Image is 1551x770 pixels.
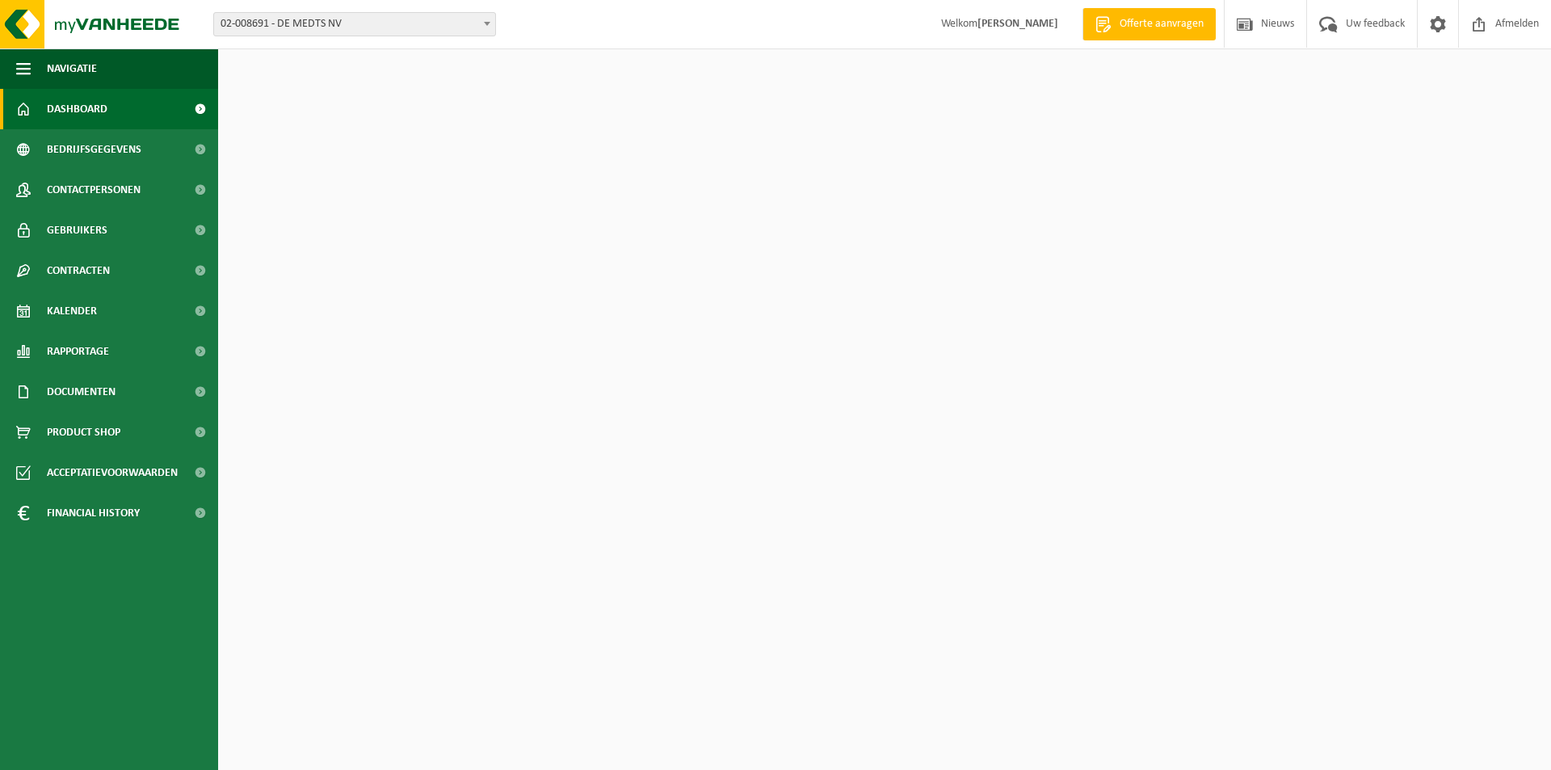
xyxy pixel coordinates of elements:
[1116,16,1208,32] span: Offerte aanvragen
[47,493,140,533] span: Financial History
[47,250,110,291] span: Contracten
[47,412,120,452] span: Product Shop
[47,372,116,412] span: Documenten
[213,12,496,36] span: 02-008691 - DE MEDTS NV
[214,13,495,36] span: 02-008691 - DE MEDTS NV
[47,170,141,210] span: Contactpersonen
[47,331,109,372] span: Rapportage
[1082,8,1216,40] a: Offerte aanvragen
[47,129,141,170] span: Bedrijfsgegevens
[47,210,107,250] span: Gebruikers
[47,291,97,331] span: Kalender
[47,89,107,129] span: Dashboard
[977,18,1058,30] strong: [PERSON_NAME]
[47,452,178,493] span: Acceptatievoorwaarden
[47,48,97,89] span: Navigatie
